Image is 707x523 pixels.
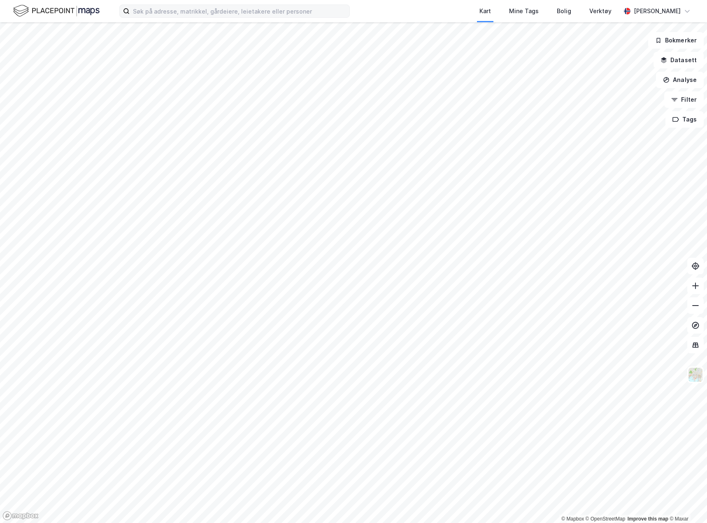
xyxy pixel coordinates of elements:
a: Mapbox [561,516,584,522]
input: Søk på adresse, matrikkel, gårdeiere, leietakere eller personer [130,5,349,17]
button: Bokmerker [648,32,704,49]
img: Z [688,367,703,383]
a: Improve this map [628,516,668,522]
iframe: Chat Widget [666,483,707,523]
div: [PERSON_NAME] [634,6,681,16]
button: Filter [664,91,704,108]
div: Bolig [557,6,571,16]
a: Mapbox homepage [2,511,39,521]
div: Kart [479,6,491,16]
button: Datasett [654,52,704,68]
a: OpenStreetMap [586,516,626,522]
img: logo.f888ab2527a4732fd821a326f86c7f29.svg [13,4,100,18]
button: Analyse [656,72,704,88]
button: Tags [665,111,704,128]
div: Kontrollprogram for chat [666,483,707,523]
div: Verktøy [589,6,612,16]
div: Mine Tags [509,6,539,16]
